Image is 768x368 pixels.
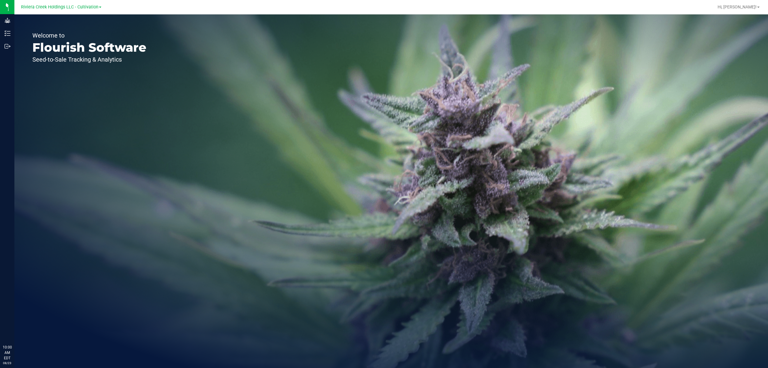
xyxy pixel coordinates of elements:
[6,320,24,338] iframe: Resource center
[32,56,146,62] p: Seed-to-Sale Tracking & Analytics
[32,32,146,38] p: Welcome to
[4,30,10,36] inline-svg: Inventory
[3,361,12,365] p: 08/23
[718,5,757,9] span: Hi, [PERSON_NAME]!
[18,319,25,326] iframe: Resource center unread badge
[4,17,10,23] inline-svg: Grow
[3,345,12,361] p: 10:00 AM EDT
[4,43,10,49] inline-svg: Outbound
[32,41,146,53] p: Flourish Software
[21,5,98,10] span: Riviera Creek Holdings LLC - Cultivation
